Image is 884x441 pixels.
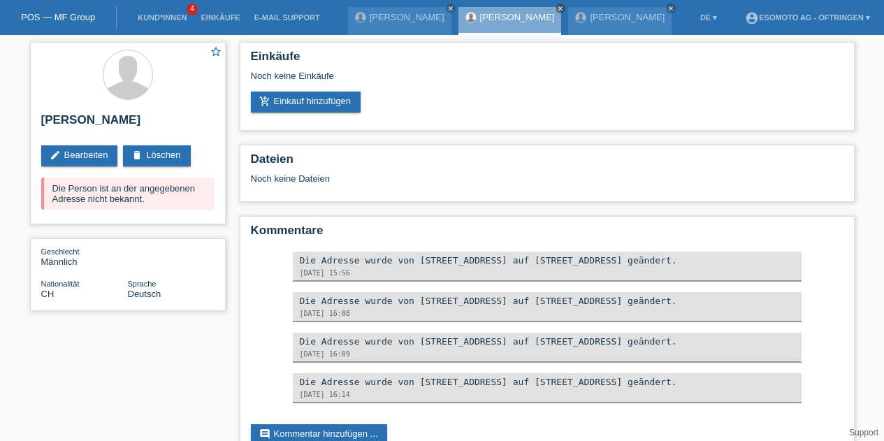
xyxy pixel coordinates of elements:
a: deleteLöschen [123,145,190,166]
div: [DATE] 16:08 [300,310,795,317]
span: Schweiz [41,289,55,299]
div: Männlich [41,246,128,267]
i: account_circle [745,11,759,25]
i: close [447,5,454,12]
i: close [557,5,564,12]
a: [PERSON_NAME] [370,12,444,22]
i: edit [50,150,61,161]
div: Die Adresse wurde von [STREET_ADDRESS] auf [STREET_ADDRESS] geändert. [300,255,795,266]
div: [DATE] 16:14 [300,391,795,398]
div: Noch keine Dateien [251,173,678,184]
a: account_circleEsomoto AG - Oftringen ▾ [738,13,877,22]
a: close [446,3,456,13]
a: [PERSON_NAME] [480,12,555,22]
div: Die Adresse wurde von [STREET_ADDRESS] auf [STREET_ADDRESS] geändert. [300,377,795,387]
div: [DATE] 15:56 [300,269,795,277]
a: E-Mail Support [247,13,327,22]
a: star_border [210,45,222,60]
div: Noch keine Einkäufe [251,71,843,92]
i: delete [131,150,143,161]
a: add_shopping_cartEinkauf hinzufügen [251,92,361,113]
div: Die Person ist an der angegebenen Adresse nicht bekannt. [41,178,215,210]
div: [DATE] 16:09 [300,350,795,358]
a: Kund*innen [131,13,194,22]
span: Sprache [128,280,157,288]
a: close [666,3,676,13]
span: Geschlecht [41,247,80,256]
span: 4 [187,3,198,15]
a: DE ▾ [693,13,724,22]
a: [PERSON_NAME] [590,12,665,22]
a: Support [849,428,878,438]
i: comment [259,428,270,440]
i: close [667,5,674,12]
div: Die Adresse wurde von [STREET_ADDRESS] auf [STREET_ADDRESS] geändert. [300,296,795,306]
a: editBearbeiten [41,145,118,166]
i: star_border [210,45,222,58]
a: close [556,3,565,13]
h2: Kommentare [251,224,843,245]
a: Einkäufe [194,13,247,22]
h2: Einkäufe [251,50,843,71]
a: POS — MF Group [21,12,95,22]
h2: [PERSON_NAME] [41,113,215,134]
i: add_shopping_cart [259,96,270,107]
h2: Dateien [251,152,843,173]
span: Nationalität [41,280,80,288]
div: Die Adresse wurde von [STREET_ADDRESS] auf [STREET_ADDRESS] geändert. [300,336,795,347]
span: Deutsch [128,289,161,299]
